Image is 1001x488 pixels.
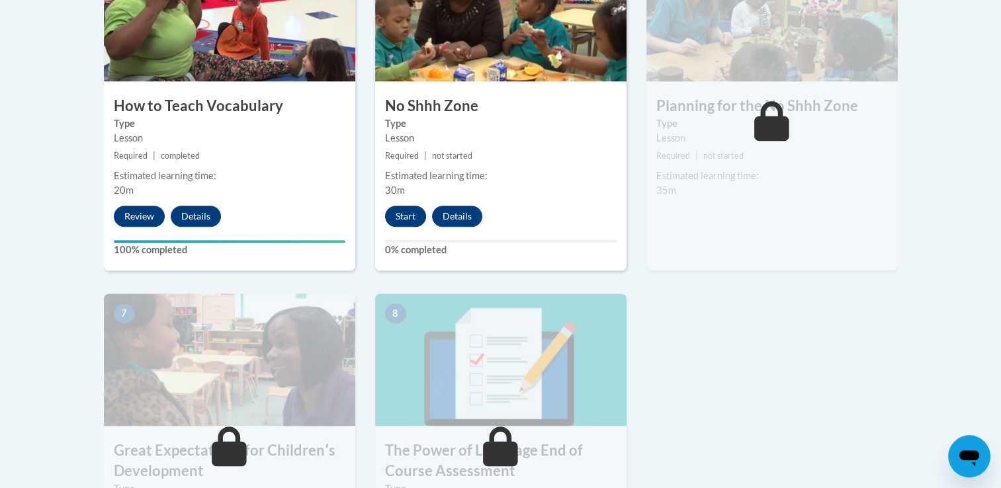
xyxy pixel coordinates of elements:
[375,440,627,481] h3: The Power of Language End of Course Assessment
[114,243,345,257] label: 100% completed
[114,169,345,183] div: Estimated learning time:
[432,151,472,161] span: not started
[432,206,482,227] button: Details
[161,151,200,161] span: completed
[114,184,134,196] span: 20m
[171,206,221,227] button: Details
[375,96,627,116] h3: No Shhh Zone
[656,116,888,131] label: Type
[703,151,744,161] span: not started
[114,304,135,323] span: 7
[375,294,627,426] img: Course Image
[153,151,155,161] span: |
[385,116,617,131] label: Type
[385,169,617,183] div: Estimated learning time:
[385,243,617,257] label: 0% completed
[948,435,990,477] iframe: Button to launch messaging window
[114,151,148,161] span: Required
[385,184,405,196] span: 30m
[114,116,345,131] label: Type
[385,151,419,161] span: Required
[646,96,898,116] h3: Planning for the No Shhh Zone
[104,294,355,426] img: Course Image
[114,240,345,243] div: Your progress
[114,206,165,227] button: Review
[104,96,355,116] h3: How to Teach Vocabulary
[385,131,617,145] div: Lesson
[385,206,426,227] button: Start
[424,151,427,161] span: |
[656,184,676,196] span: 35m
[385,304,406,323] span: 8
[656,131,888,145] div: Lesson
[656,151,690,161] span: Required
[695,151,698,161] span: |
[656,169,888,183] div: Estimated learning time:
[104,440,355,481] h3: Great Expectations for Childrenʹs Development
[114,131,345,145] div: Lesson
